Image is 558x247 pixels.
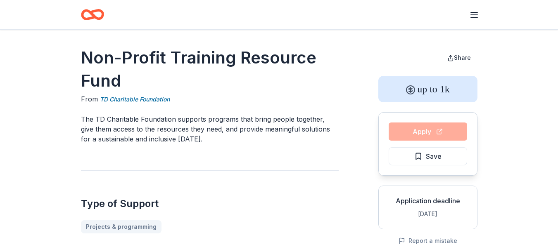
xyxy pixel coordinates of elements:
button: Report a mistake [399,236,457,246]
div: Application deadline [385,196,470,206]
a: Home [81,5,104,24]
span: Save [426,151,442,162]
div: From [81,94,339,104]
h2: Type of Support [81,197,339,210]
button: Save [389,147,467,165]
span: [DATE] [418,210,437,217]
div: up to 1k [378,76,477,102]
p: The TD Charitable Foundation supports programs that bring people together, give them access to th... [81,114,339,144]
a: TD Charitable Foundation [100,94,170,104]
button: Share [441,49,477,66]
span: Share [454,54,471,61]
h1: Non-Profit Training Resource Fund [81,46,339,92]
